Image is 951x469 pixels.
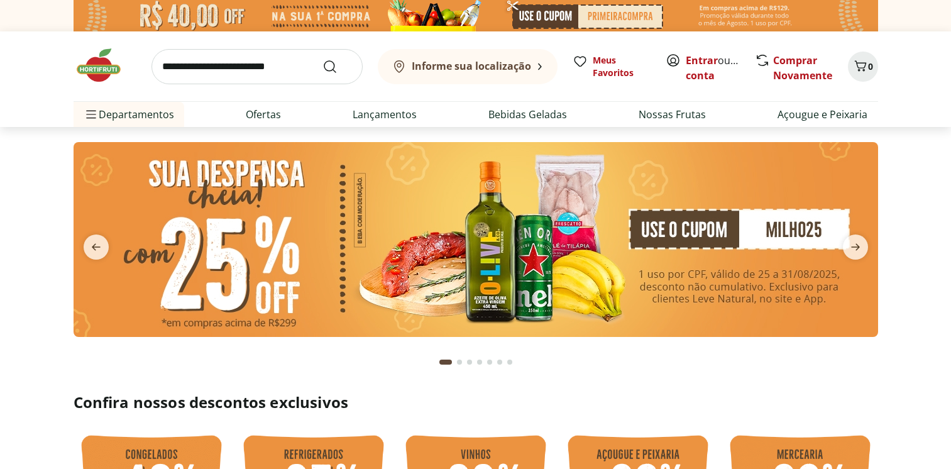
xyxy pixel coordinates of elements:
img: Hortifruti [74,47,136,84]
input: search [151,49,363,84]
button: Go to page 2 from fs-carousel [454,347,465,377]
b: Informe sua localização [412,59,531,73]
a: Lançamentos [353,107,417,122]
button: Go to page 4 from fs-carousel [475,347,485,377]
span: Meus Favoritos [593,54,651,79]
span: 0 [868,60,873,72]
a: Criar conta [686,53,755,82]
a: Açougue e Peixaria [778,107,867,122]
button: Carrinho [848,52,878,82]
a: Entrar [686,53,718,67]
button: Menu [84,99,99,130]
button: Go to page 7 from fs-carousel [505,347,515,377]
img: cupom [74,142,878,337]
h2: Confira nossos descontos exclusivos [74,392,878,412]
span: ou [686,53,742,83]
a: Nossas Frutas [639,107,706,122]
span: Departamentos [84,99,174,130]
button: Go to page 3 from fs-carousel [465,347,475,377]
button: previous [74,234,119,260]
a: Comprar Novamente [773,53,832,82]
button: Submit Search [322,59,353,74]
button: next [833,234,878,260]
button: Current page from fs-carousel [437,347,454,377]
a: Meus Favoritos [573,54,651,79]
a: Bebidas Geladas [488,107,567,122]
button: Go to page 6 from fs-carousel [495,347,505,377]
button: Informe sua localização [378,49,558,84]
a: Ofertas [246,107,281,122]
button: Go to page 5 from fs-carousel [485,347,495,377]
